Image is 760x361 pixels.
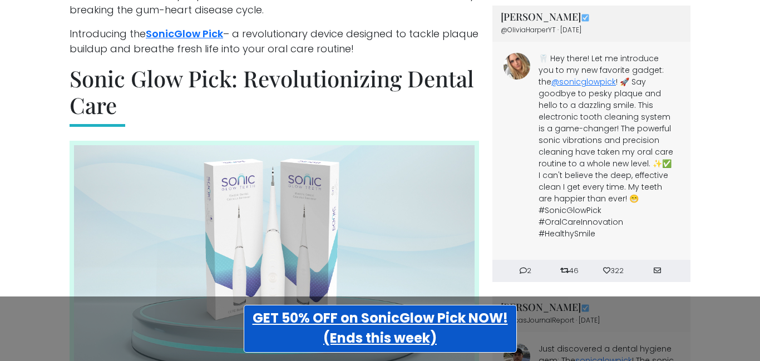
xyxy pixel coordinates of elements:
li: 2 [504,266,547,277]
h3: [PERSON_NAME] [501,11,682,23]
a: @sonicglowpick [551,77,616,88]
p: Introducing the – a revolutionary device designed to tackle plaque buildup and breathe fresh life... [70,26,479,56]
p: 🦷 Hey there! Let me introduce you to my new favorite gadget: the ! 🚀 Say goodbye to pesky plaque ... [539,53,674,240]
li: 46 [547,266,591,277]
a: GET 50% OFF on SonicGlow Pick NOW!(Ends this week) [244,305,517,353]
strong: GET 50% OFF on SonicGlow Pick NOW! (Ends this week) [253,309,508,347]
img: Image [581,13,590,22]
img: Image [504,53,530,80]
span: @OliviaHarperYT · [DATE] [501,26,581,35]
h2: Sonic Glow Pick: Revolutionizing Dental Care [70,65,479,127]
li: 322 [591,266,635,277]
a: SonicGlow Pick [146,27,223,41]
